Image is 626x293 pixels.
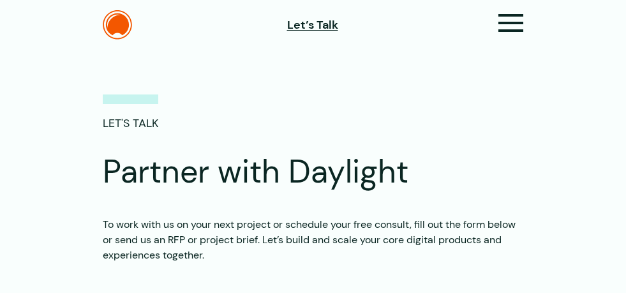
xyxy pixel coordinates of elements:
p: LET'S TALK [103,94,158,132]
h1: Partner with Daylight [103,151,524,193]
a: Let’s Talk [287,17,338,34]
p: To work with us on your next project or schedule your free consult, fill out the form below or se... [103,217,524,263]
img: The Daylight Studio Logo [103,10,132,40]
